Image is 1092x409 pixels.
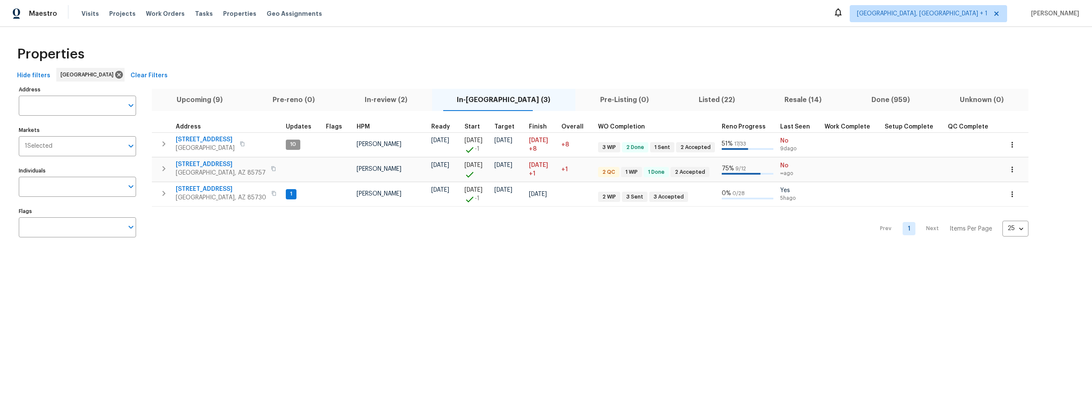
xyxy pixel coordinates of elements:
span: Finish [529,124,547,130]
span: Projects [109,9,136,18]
span: Tasks [195,11,213,17]
span: Flags [326,124,342,130]
span: 5h ago [780,195,818,202]
span: [DATE] [431,137,449,143]
div: Actual renovation start date [465,124,488,130]
span: [PERSON_NAME] [357,191,401,197]
span: [STREET_ADDRESS] [176,135,235,144]
span: Properties [17,50,84,58]
span: Properties [223,9,256,18]
span: 1 WIP [622,169,641,176]
label: Address [19,87,136,92]
div: [GEOGRAPHIC_DATA] [56,68,125,82]
span: [DATE] [529,191,547,197]
span: Visits [81,9,99,18]
span: -1 [475,194,479,203]
span: [DATE] [494,187,512,193]
span: [DATE] [529,137,548,143]
td: Scheduled to finish 8 day(s) late [526,132,558,157]
td: Scheduled to finish 1 day(s) late [526,157,558,181]
span: [GEOGRAPHIC_DATA] [176,144,235,152]
span: 75 % [722,166,734,172]
span: Listed (22) [679,94,755,106]
span: Overall [561,124,584,130]
span: 17 / 33 [734,141,746,146]
td: Project started 1 days early [461,182,491,206]
td: 8 day(s) past target finish date [558,132,595,157]
span: 1 Sent [651,144,674,151]
button: Clear Filters [127,68,171,84]
span: Geo Assignments [267,9,322,18]
span: Resale (14) [765,94,842,106]
span: [DATE] [465,162,482,168]
span: 2 WIP [599,193,619,201]
div: Projected renovation finish date [529,124,555,130]
span: 2 QC [599,169,619,176]
span: Setup Complete [885,124,933,130]
span: 1 Done [645,169,668,176]
button: Open [125,181,137,193]
div: Earliest renovation start date (first business day after COE or Checkout) [431,124,458,130]
button: Open [125,140,137,152]
span: Yes [780,186,818,195]
span: Address [176,124,201,130]
span: QC Complete [948,124,988,130]
span: [GEOGRAPHIC_DATA] [61,70,117,79]
span: [PERSON_NAME] [357,166,401,172]
button: Hide filters [14,68,54,84]
span: Pre-reno (0) [253,94,335,106]
span: 0 % [722,190,731,196]
span: 2 Accepted [671,169,709,176]
span: +8 [561,142,569,148]
span: -1 [475,145,479,153]
span: [DATE] [431,162,449,168]
span: Last Seen [780,124,810,130]
label: Flags [19,209,136,214]
span: 9d ago [780,145,818,152]
span: +1 [529,169,535,178]
span: Updates [286,124,311,130]
nav: Pagination Navigation [872,212,1028,246]
span: Clear Filters [131,70,168,81]
span: Pre-Listing (0) [581,94,669,106]
span: 2 Accepted [677,144,714,151]
span: [STREET_ADDRESS] [176,160,266,169]
span: 2 Done [623,144,648,151]
span: 1 [287,190,296,198]
div: Days past target finish date [561,124,591,130]
span: Unknown (0) [940,94,1023,106]
div: 25 [1002,217,1028,240]
span: In-review (2) [345,94,427,106]
button: Open [125,99,137,111]
span: Maestro [29,9,57,18]
td: Project started on time [461,157,491,181]
span: [DATE] [465,187,482,193]
span: 51 % [722,141,733,147]
span: 1 Selected [25,143,52,150]
div: Target renovation project end date [494,124,522,130]
span: 3 Accepted [650,193,687,201]
span: Start [465,124,480,130]
span: ∞ ago [780,170,818,177]
span: 3 Sent [623,193,647,201]
p: Items Per Page [950,225,992,233]
span: [DATE] [529,162,548,168]
span: Upcoming (9) [157,94,243,106]
td: Project started 1 days early [461,132,491,157]
span: +1 [561,167,568,172]
span: Ready [431,124,450,130]
button: Open [125,221,137,233]
span: Done (959) [852,94,930,106]
span: No [780,161,818,170]
span: 3 WIP [599,144,619,151]
span: 9 / 12 [735,166,746,171]
a: Goto page 1 [903,222,915,235]
td: 1 day(s) past target finish date [558,157,595,181]
span: [PERSON_NAME] [357,141,401,147]
span: [STREET_ADDRESS] [176,185,266,193]
span: [GEOGRAPHIC_DATA], [GEOGRAPHIC_DATA] + 1 [857,9,987,18]
span: Work Orders [146,9,185,18]
span: [DATE] [494,162,512,168]
span: 0 / 28 [732,191,745,196]
span: In-[GEOGRAPHIC_DATA] (3) [437,94,570,106]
